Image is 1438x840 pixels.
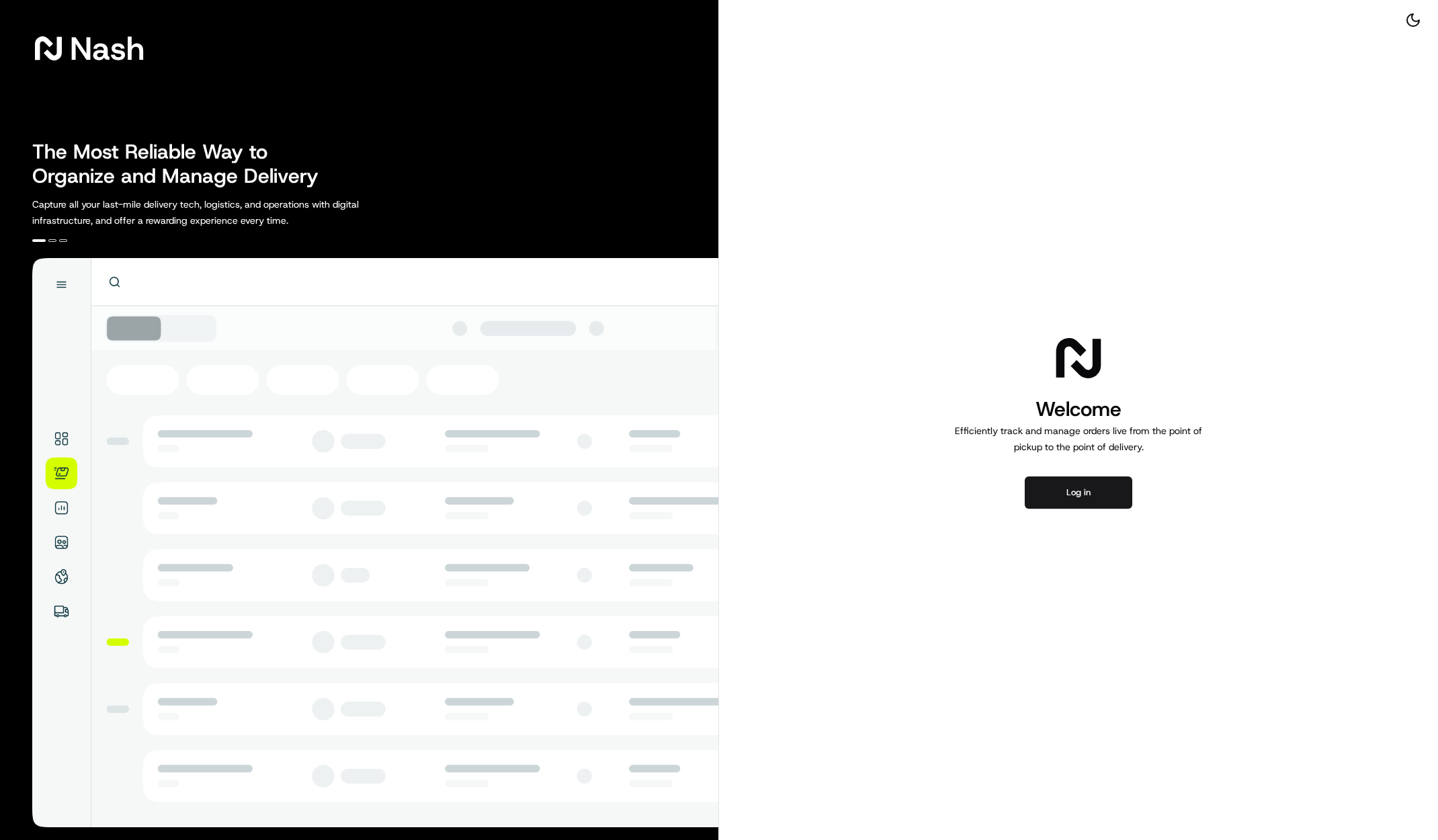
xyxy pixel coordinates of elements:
button: Log in [1025,476,1132,509]
img: illustration [32,258,718,827]
h1: Welcome [949,396,1208,423]
h2: The Most Reliable Way to Organize and Manage Delivery [32,140,333,188]
p: Efficiently track and manage orders live from the point of pickup to the point of delivery. [949,423,1208,455]
p: Capture all your last-mile delivery tech, logistics, and operations with digital infrastructure, ... [32,196,419,228]
span: Nash [70,35,144,62]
